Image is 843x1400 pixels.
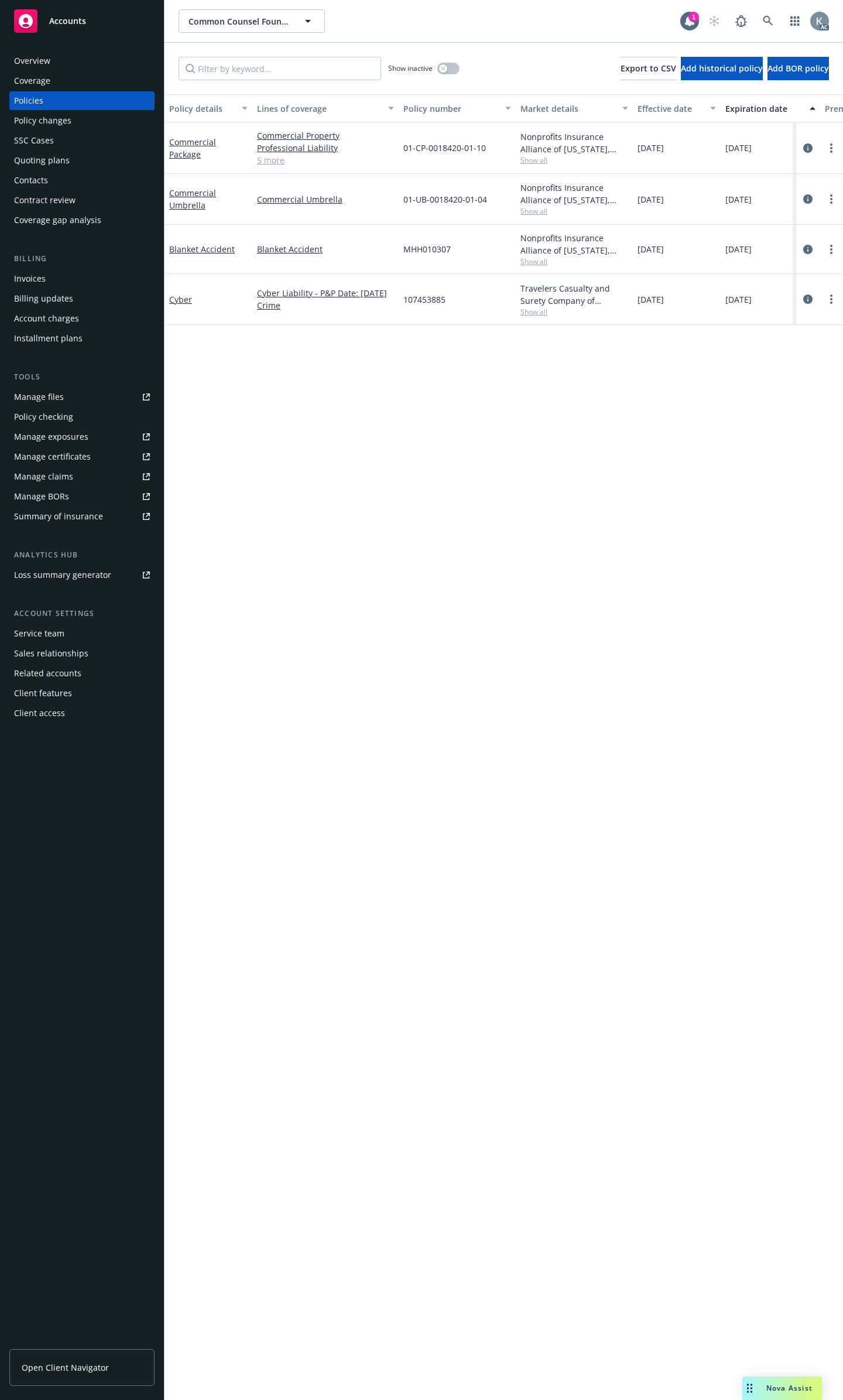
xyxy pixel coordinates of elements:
[403,142,486,154] span: 01-CP-0018420-01-10
[257,154,394,166] a: 5 more
[756,9,780,33] a: Search
[681,63,763,74] span: Add historical policy
[520,155,628,165] span: Show all
[520,182,628,206] div: Nonprofits Insurance Alliance of [US_STATE], Inc., Nonprofits Insurance Alliance of [US_STATE], I...
[721,94,820,122] button: Expiration date
[638,142,664,154] span: [DATE]
[169,187,216,211] a: Commercial Umbrella
[257,129,394,142] a: Commercial Property
[9,684,155,703] a: Client features
[169,102,235,115] div: Policy details
[9,644,155,663] a: Sales relationships
[14,111,71,130] div: Policy changes
[725,102,803,115] div: Expiration date
[824,292,838,306] a: more
[399,94,516,122] button: Policy number
[257,102,381,115] div: Lines of coverage
[14,704,65,723] div: Client access
[742,1377,757,1400] div: Drag to move
[14,151,70,170] div: Quoting plans
[725,142,752,154] span: [DATE]
[9,71,155,90] a: Coverage
[638,293,664,306] span: [DATE]
[14,427,88,446] div: Manage exposures
[257,142,394,154] a: Professional Liability
[388,63,433,73] span: Show inactive
[14,71,50,90] div: Coverage
[729,9,753,33] a: Report a Bug
[257,299,394,312] a: Crime
[14,487,69,506] div: Manage BORs
[14,507,103,526] div: Summary of insurance
[725,243,752,255] span: [DATE]
[824,242,838,256] a: more
[9,664,155,683] a: Related accounts
[801,141,815,155] a: circleInformation
[14,171,48,190] div: Contacts
[520,206,628,216] span: Show all
[621,63,676,74] span: Export to CSV
[9,608,155,619] div: Account settings
[22,1361,109,1374] span: Open Client Navigator
[252,94,399,122] button: Lines of coverage
[9,371,155,383] div: Tools
[257,193,394,206] a: Commercial Umbrella
[9,289,155,308] a: Billing updates
[638,102,703,115] div: Effective date
[9,566,155,584] a: Loss summary generator
[824,192,838,206] a: more
[9,191,155,210] a: Contract review
[824,141,838,155] a: more
[9,427,155,446] a: Manage exposures
[403,293,446,306] span: 107453885
[179,57,381,80] input: Filter by keyword...
[9,467,155,486] a: Manage claims
[9,624,155,643] a: Service team
[520,232,628,256] div: Nonprofits Insurance Alliance of [US_STATE], Inc., Nonprofits Insurance Alliance of [US_STATE], I...
[810,12,829,30] img: photo
[14,269,46,288] div: Invoices
[9,388,155,406] a: Manage files
[14,408,73,426] div: Policy checking
[257,243,394,255] a: Blanket Accident
[14,329,83,348] div: Installment plans
[14,388,64,406] div: Manage files
[520,102,615,115] div: Market details
[14,309,79,328] div: Account charges
[520,307,628,317] span: Show all
[14,644,88,663] div: Sales relationships
[702,9,726,33] a: Start snowing
[9,111,155,130] a: Policy changes
[9,329,155,348] a: Installment plans
[783,9,807,33] a: Switch app
[403,102,498,115] div: Policy number
[169,294,192,305] a: Cyber
[520,131,628,155] div: Nonprofits Insurance Alliance of [US_STATE], Inc., Nonprofits Insurance Alliance of [US_STATE], I...
[9,507,155,526] a: Summary of insurance
[9,253,155,265] div: Billing
[9,131,155,150] a: SSC Cases
[14,447,91,466] div: Manage certificates
[621,57,676,80] button: Export to CSV
[742,1377,822,1400] button: Nova Assist
[257,287,394,299] a: Cyber Liability - P&P Date: [DATE]
[169,244,235,255] a: Blanket Accident
[9,211,155,230] a: Coverage gap analysis
[189,15,290,28] span: Common Counsel Foundation
[14,664,81,683] div: Related accounts
[14,684,72,703] div: Client features
[14,191,76,210] div: Contract review
[165,94,252,122] button: Policy details
[516,94,633,122] button: Market details
[9,549,155,561] div: Analytics hub
[688,12,699,22] div: 1
[14,624,64,643] div: Service team
[767,57,829,80] button: Add BOR policy
[9,447,155,466] a: Manage certificates
[9,52,155,70] a: Overview
[9,171,155,190] a: Contacts
[9,487,155,506] a: Manage BORs
[725,293,752,306] span: [DATE]
[681,57,763,80] button: Add historical policy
